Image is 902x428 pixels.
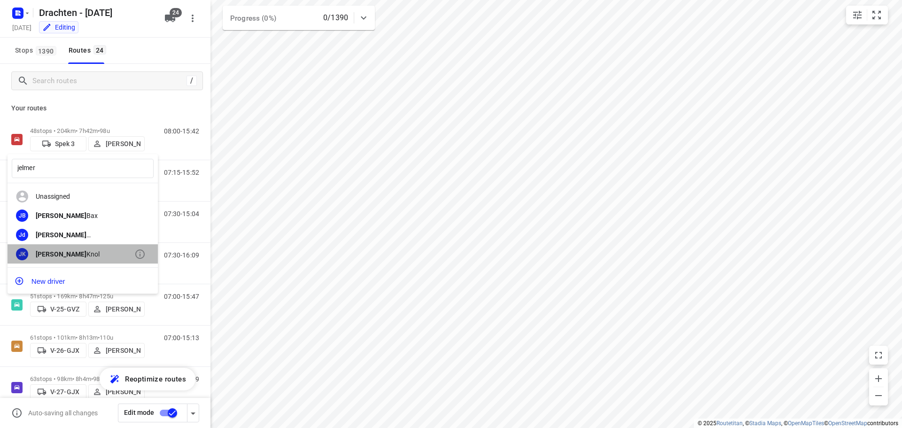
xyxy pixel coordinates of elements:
div: Bax [36,212,134,219]
b: [PERSON_NAME] [36,212,86,219]
div: [PERSON_NAME] [36,231,134,239]
button: New driver [8,272,158,290]
div: Unassigned [36,193,134,200]
div: Unassigned [8,187,158,206]
div: JB[PERSON_NAME]Bax [8,206,158,226]
b: [PERSON_NAME] [36,250,86,258]
div: JB [16,210,28,222]
b: [PERSON_NAME] [36,231,86,239]
div: JK[PERSON_NAME]Knol [8,244,158,264]
div: Jd [16,229,28,241]
div: Jd[PERSON_NAME][PERSON_NAME] [8,225,158,244]
div: Knol [36,250,134,258]
input: Assign to... [12,159,154,178]
div: JK [16,248,28,260]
